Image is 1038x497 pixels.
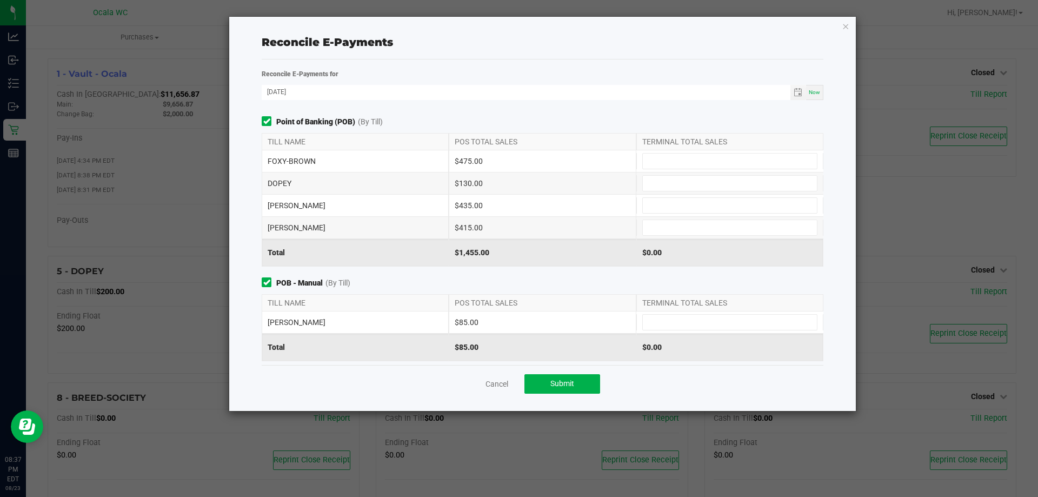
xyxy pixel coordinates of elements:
div: TERMINAL TOTAL SALES [636,295,823,311]
strong: POB - Manual [276,277,323,289]
div: TILL NAME [262,134,449,150]
div: $130.00 [449,173,636,194]
div: $435.00 [449,195,636,216]
div: TERMINAL TOTAL SALES [636,134,823,150]
div: $1,455.00 [449,239,636,266]
form-toggle: Include in reconciliation [262,277,276,289]
strong: Reconcile E-Payments for [262,70,338,78]
div: [PERSON_NAME] [262,217,449,238]
span: (By Till) [358,116,383,128]
form-toggle: Include in reconciliation [262,116,276,128]
div: Total [262,239,449,266]
span: Now [809,89,820,95]
div: DOPEY [262,173,449,194]
div: POS TOTAL SALES [449,134,636,150]
div: $415.00 [449,217,636,238]
span: Toggle calendar [790,85,806,100]
div: $0.00 [636,239,823,266]
span: (By Till) [325,277,350,289]
a: Cancel [485,379,508,389]
button: Submit [524,374,600,394]
div: Reconcile E-Payments [262,34,823,50]
div: TILL NAME [262,295,449,311]
strong: Point of Banking (POB) [276,116,355,128]
iframe: Resource center [11,410,43,443]
div: [PERSON_NAME] [262,195,449,216]
input: Date [262,85,790,98]
div: $475.00 [449,150,636,172]
div: $0.00 [636,334,823,361]
div: $85.00 [449,312,636,333]
div: $85.00 [449,334,636,361]
div: [PERSON_NAME] [262,312,449,333]
div: FOXY-BROWN [262,150,449,172]
div: Total [262,334,449,361]
div: POS TOTAL SALES [449,295,636,311]
span: Submit [550,379,574,388]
